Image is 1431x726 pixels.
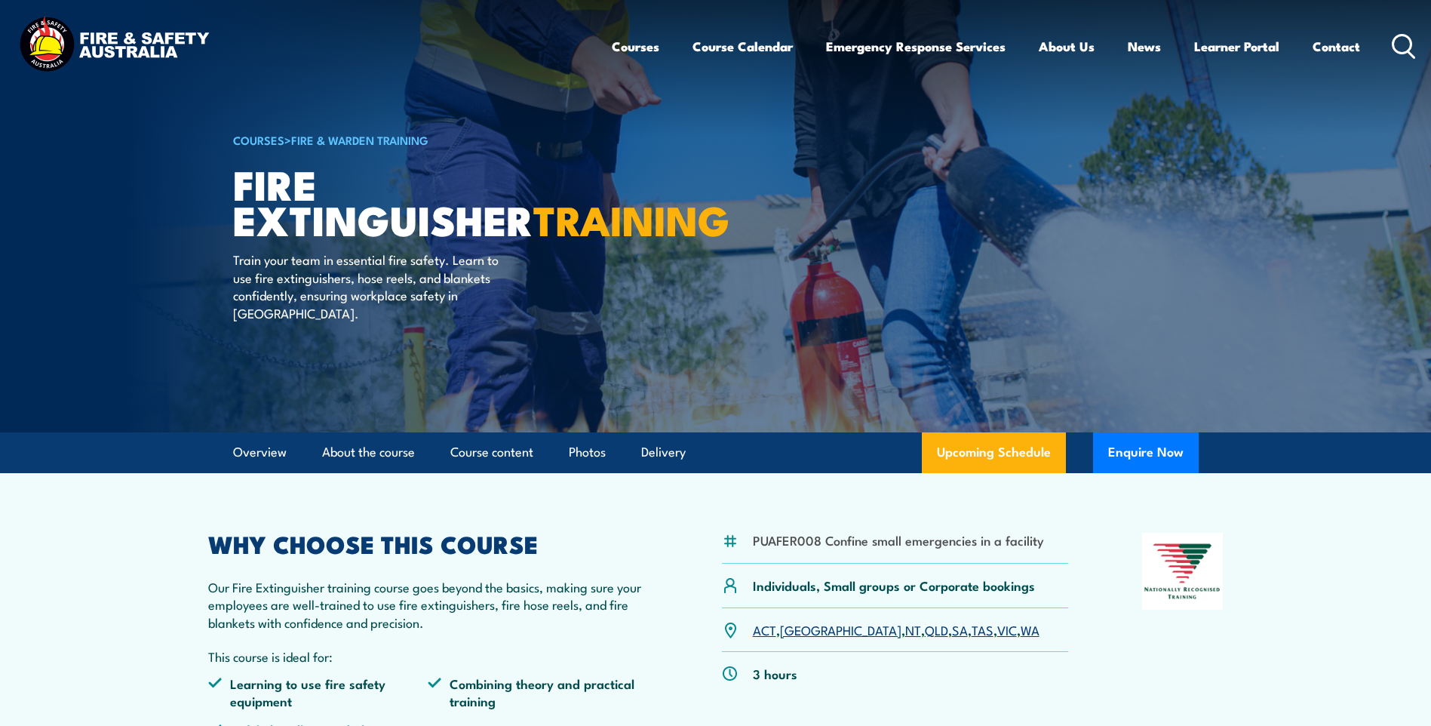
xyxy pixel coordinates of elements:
li: Learning to use fire safety equipment [208,675,428,710]
a: Upcoming Schedule [922,432,1066,473]
a: Contact [1313,26,1360,66]
li: PUAFER008 Confine small emergencies in a facility [753,531,1044,549]
a: WA [1021,620,1039,638]
a: QLD [925,620,948,638]
a: VIC [997,620,1017,638]
p: Individuals, Small groups or Corporate bookings [753,577,1035,594]
a: Photos [569,432,606,472]
button: Enquire Now [1093,432,1199,473]
a: NT [905,620,921,638]
a: TAS [972,620,993,638]
a: Course content [450,432,533,472]
h1: Fire Extinguisher [233,166,606,236]
a: SA [952,620,968,638]
a: COURSES [233,131,284,148]
strong: TRAINING [533,187,729,250]
p: Train your team in essential fire safety. Learn to use fire extinguishers, hose reels, and blanke... [233,251,508,321]
p: This course is ideal for: [208,648,649,665]
a: About the course [322,432,415,472]
a: Courses [612,26,659,66]
a: Course Calendar [692,26,793,66]
li: Combining theory and practical training [428,675,648,710]
a: Learner Portal [1194,26,1279,66]
h6: > [233,131,606,149]
a: [GEOGRAPHIC_DATA] [780,620,901,638]
a: Fire & Warden Training [291,131,428,148]
a: Overview [233,432,287,472]
a: ACT [753,620,776,638]
a: News [1128,26,1161,66]
a: About Us [1039,26,1095,66]
p: , , , , , , , [753,621,1039,638]
p: 3 hours [753,665,797,682]
h2: WHY CHOOSE THIS COURSE [208,533,649,554]
a: Delivery [641,432,686,472]
img: Nationally Recognised Training logo. [1142,533,1224,610]
a: Emergency Response Services [826,26,1006,66]
p: Our Fire Extinguisher training course goes beyond the basics, making sure your employees are well... [208,578,649,631]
